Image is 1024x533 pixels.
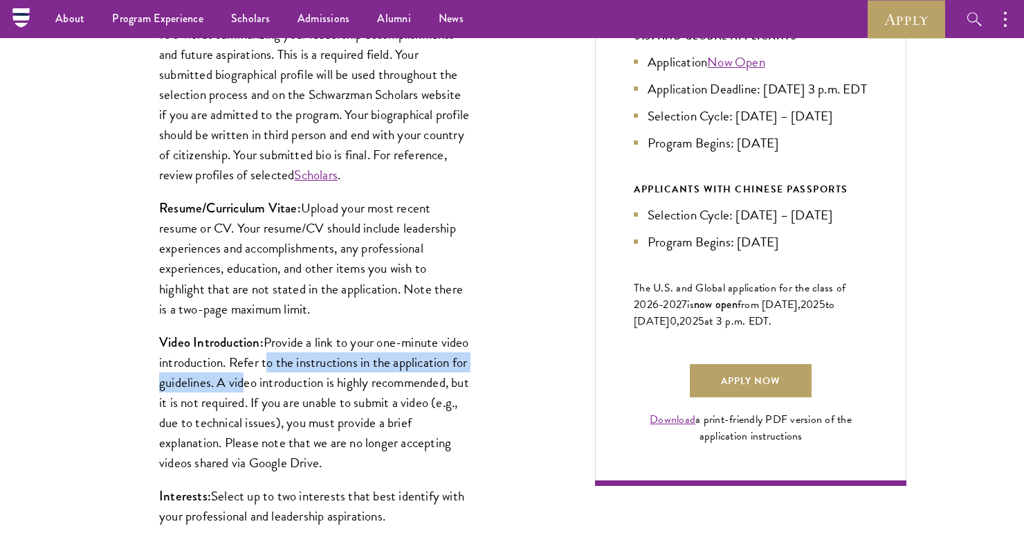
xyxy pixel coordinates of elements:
[634,52,868,72] li: Application
[698,313,704,329] span: 5
[819,296,825,313] span: 5
[159,4,470,186] p: Provide a biographical profile of up to 100 words summarizing your leadership accomplishments and...
[670,313,677,329] span: 0
[159,332,470,473] p: Provide a link to your one-minute video introduction. Refer to the instructions in the applicatio...
[159,486,470,526] p: Select up to two interests that best identify with your professional and leadership aspirations.
[634,232,868,252] li: Program Begins: [DATE]
[159,199,301,217] strong: Resume/Curriculum Vitae:
[738,296,801,313] span: from [DATE],
[801,296,819,313] span: 202
[634,79,868,99] li: Application Deadline: [DATE] 3 p.m. EDT
[159,333,264,352] strong: Video Introduction:
[694,296,738,312] span: now open
[650,411,695,428] a: Download
[659,296,682,313] span: -202
[652,296,659,313] span: 6
[634,106,868,126] li: Selection Cycle: [DATE] – [DATE]
[634,296,834,329] span: to [DATE]
[704,313,772,329] span: at 3 p.m. EDT.
[159,487,211,505] strong: Interests:
[159,198,470,318] p: Upload your most recent resume or CV. Your resume/CV should include leadership experiences and ac...
[682,296,687,313] span: 7
[634,411,868,444] div: a print-friendly PDF version of the application instructions
[634,280,845,313] span: The U.S. and Global application for the class of 202
[679,313,698,329] span: 202
[634,133,868,153] li: Program Begins: [DATE]
[634,181,868,198] div: APPLICANTS WITH CHINESE PASSPORTS
[294,165,338,185] a: Scholars
[707,52,765,72] a: Now Open
[634,205,868,225] li: Selection Cycle: [DATE] – [DATE]
[690,364,812,397] a: Apply Now
[687,296,694,313] span: is
[677,313,679,329] span: ,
